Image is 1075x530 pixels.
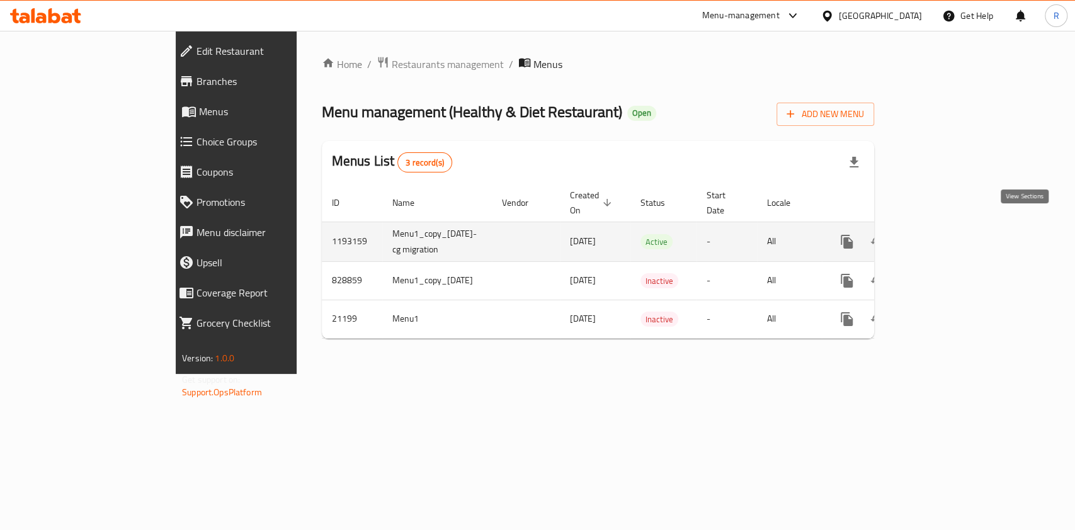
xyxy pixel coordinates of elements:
[832,304,862,334] button: more
[787,106,864,122] span: Add New Menu
[570,233,596,249] span: [DATE]
[832,227,862,257] button: more
[322,98,622,126] span: Menu management ( Healthy & Diet Restaurant )
[757,300,822,338] td: All
[502,195,545,210] span: Vendor
[832,266,862,296] button: more
[169,187,355,217] a: Promotions
[767,195,807,210] span: Locale
[182,350,213,366] span: Version:
[640,234,673,249] div: Active
[169,66,355,96] a: Branches
[509,57,513,72] li: /
[640,312,678,327] span: Inactive
[757,261,822,300] td: All
[215,350,234,366] span: 1.0.0
[697,300,757,338] td: -
[196,134,345,149] span: Choice Groups
[196,225,345,240] span: Menu disclaimer
[697,261,757,300] td: -
[182,371,240,388] span: Get support on:
[570,272,596,288] span: [DATE]
[169,157,355,187] a: Coupons
[570,188,615,218] span: Created On
[822,184,963,222] th: Actions
[322,184,963,339] table: enhanced table
[182,384,262,400] a: Support.OpsPlatform
[169,217,355,247] a: Menu disclaimer
[382,300,492,338] td: Menu1
[392,57,504,72] span: Restaurants management
[332,152,452,172] h2: Menus List
[397,152,452,172] div: Total records count
[1053,9,1059,23] span: R
[382,222,492,261] td: Menu1_copy_[DATE]-cg migration
[199,104,345,119] span: Menus
[169,247,355,278] a: Upsell
[398,157,452,169] span: 3 record(s)
[640,195,681,210] span: Status
[757,222,822,261] td: All
[702,8,780,23] div: Menu-management
[169,308,355,338] a: Grocery Checklist
[169,127,355,157] a: Choice Groups
[640,273,678,288] div: Inactive
[862,266,892,296] button: Change Status
[196,74,345,89] span: Branches
[169,96,355,127] a: Menus
[169,36,355,66] a: Edit Restaurant
[367,57,372,72] li: /
[640,235,673,249] span: Active
[377,56,504,72] a: Restaurants management
[640,274,678,288] span: Inactive
[862,304,892,334] button: Change Status
[196,315,345,330] span: Grocery Checklist
[392,195,431,210] span: Name
[697,222,757,261] td: -
[196,195,345,210] span: Promotions
[627,106,656,121] div: Open
[839,147,869,178] div: Export file
[332,195,356,210] span: ID
[533,57,562,72] span: Menus
[570,310,596,327] span: [DATE]
[196,285,345,300] span: Coverage Report
[322,56,874,72] nav: breadcrumb
[196,164,345,179] span: Coupons
[196,255,345,270] span: Upsell
[627,108,656,118] span: Open
[169,278,355,308] a: Coverage Report
[862,227,892,257] button: Change Status
[776,103,874,126] button: Add New Menu
[839,9,922,23] div: [GEOGRAPHIC_DATA]
[707,188,742,218] span: Start Date
[196,43,345,59] span: Edit Restaurant
[382,261,492,300] td: Menu1_copy_[DATE]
